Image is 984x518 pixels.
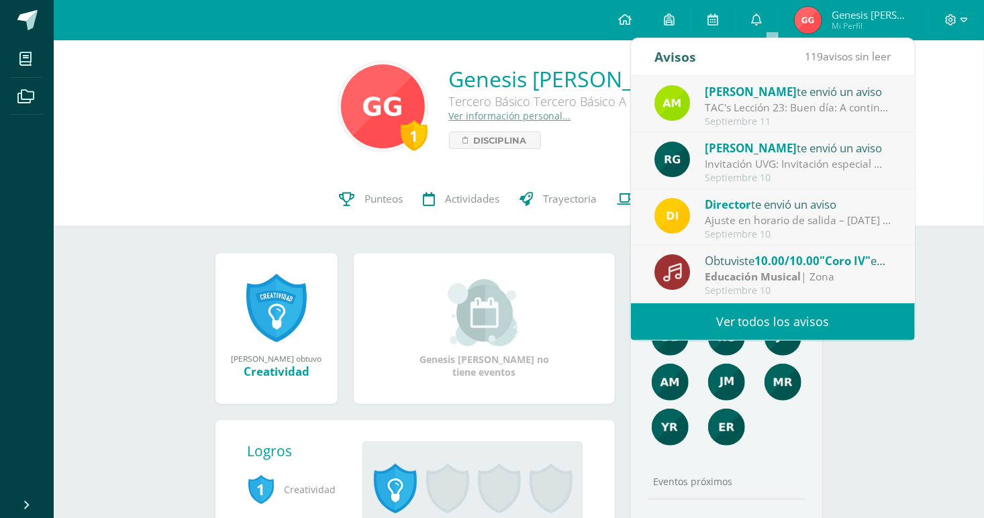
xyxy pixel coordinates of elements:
span: 119 [805,49,824,64]
img: a8d6c63c82814f34eb5d371db32433ce.png [652,409,689,446]
div: te envió un aviso [705,139,891,156]
a: Genesis [PERSON_NAME] [449,64,700,93]
div: TAC's Lección 23: Buen día: A continuación, se presentan las instrucciones para la actividad corr... [705,100,891,115]
img: b26d26339415fef33be69fb96098ffe7.png [795,7,822,34]
span: 10.00/10.00 [754,253,820,268]
div: Eventos próximos [648,475,806,488]
img: 6ee8f939e44d4507d8a11da0a8fde545.png [708,409,745,446]
img: 24ef3269677dd7dd963c57b86ff4a022.png [654,142,690,177]
img: d63573055912b670afbd603c8ed2a4ef.png [708,364,745,401]
div: Genesis [PERSON_NAME] no tiene eventos [417,279,551,378]
div: Creatividad [229,364,324,379]
div: Logros [248,442,352,460]
img: 354ebfaae4c57b75ed2f639080a6856a.png [341,64,425,148]
span: [PERSON_NAME] [705,84,797,99]
span: Mi Perfil [832,20,912,32]
div: te envió un aviso [705,83,891,100]
div: Septiembre 11 [705,116,891,127]
div: Septiembre 10 [705,172,891,184]
div: Invitación UVG: Invitación especial ✨ El programa Mujeres en Ingeniería – Virtual de la Universid... [705,156,891,172]
div: Septiembre 10 [705,285,891,297]
div: Obtuviste en [705,252,891,269]
img: fb2ca82e8de93e60a5b7f1e46d7c79f5.png [654,85,690,121]
a: Disciplina [449,132,541,149]
div: [PERSON_NAME] obtuvo [229,353,324,364]
span: Genesis [PERSON_NAME] [832,8,912,21]
span: [PERSON_NAME] [705,140,797,156]
img: de7dd2f323d4d3ceecd6bfa9930379e0.png [765,364,801,401]
span: Trayectoria [543,192,597,206]
strong: Educación Musical [705,269,801,284]
span: Disciplina [474,132,527,148]
div: | Zona [705,269,891,284]
a: Contactos [607,172,701,226]
span: Director [705,197,751,212]
span: 1 [248,474,275,505]
a: Punteos [329,172,413,226]
span: Creatividad [248,471,342,508]
div: Septiembre 10 [705,229,891,240]
div: Tercero Básico Tercero Básico A [449,93,700,109]
span: Punteos [364,192,403,206]
div: 1 [401,120,428,151]
img: f0b35651ae50ff9c693c4cbd3f40c4bb.png [654,198,690,234]
div: te envió un aviso [705,195,891,213]
a: Ver información personal... [449,109,571,122]
img: b7c5ef9c2366ee6e8e33a2b1ce8f818e.png [652,364,689,401]
a: Actividades [413,172,509,226]
span: Actividades [445,192,499,206]
span: avisos sin leer [805,49,891,64]
a: Ver todos los avisos [631,303,915,340]
span: "Coro IV" [820,253,871,268]
div: Avisos [654,38,696,75]
div: Ajuste en horario de salida – 12 de septiembre : Estimados Padres de Familia, Debido a las activi... [705,213,891,228]
a: Trayectoria [509,172,607,226]
img: event_small.png [448,279,521,346]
